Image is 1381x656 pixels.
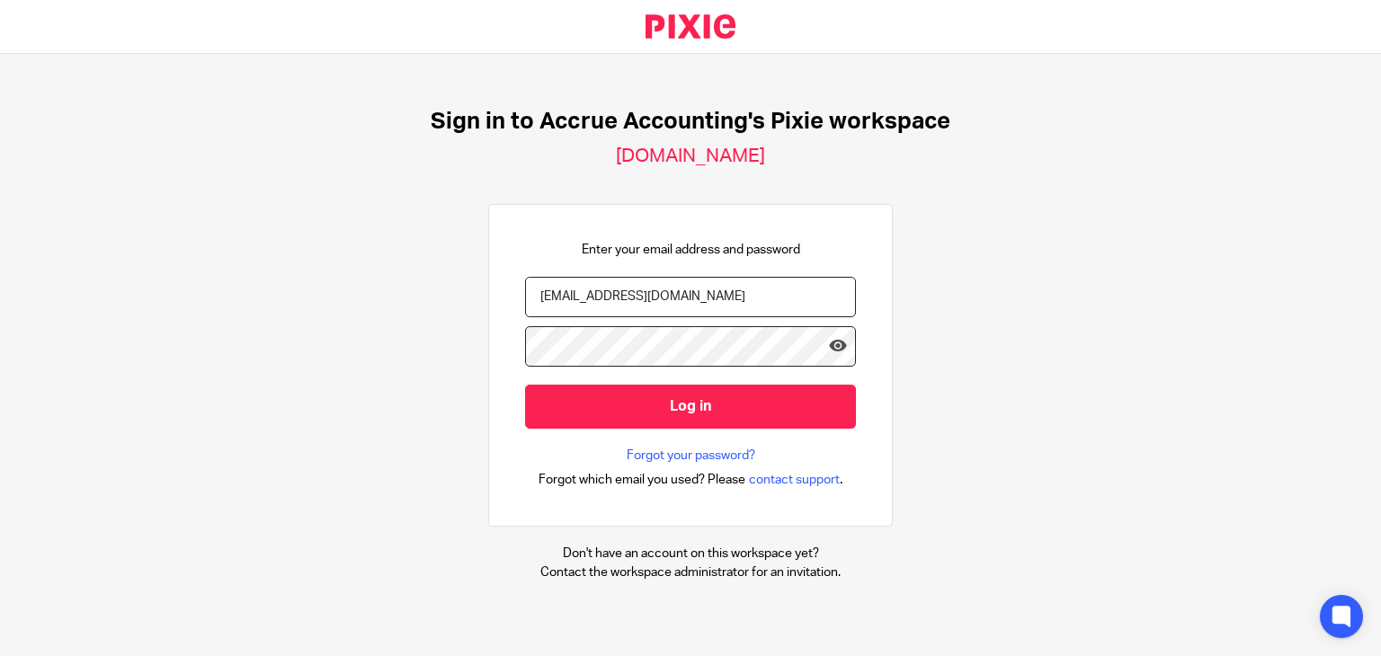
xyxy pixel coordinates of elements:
[525,385,856,429] input: Log in
[431,108,950,136] h1: Sign in to Accrue Accounting's Pixie workspace
[525,277,856,317] input: name@example.com
[540,545,841,563] p: Don't have an account on this workspace yet?
[616,145,765,168] h2: [DOMAIN_NAME]
[627,447,755,465] a: Forgot your password?
[749,471,840,489] span: contact support
[540,563,841,581] p: Contact the workspace administrator for an invitation.
[539,469,843,490] div: .
[539,471,745,489] span: Forgot which email you used? Please
[582,241,800,259] p: Enter your email address and password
